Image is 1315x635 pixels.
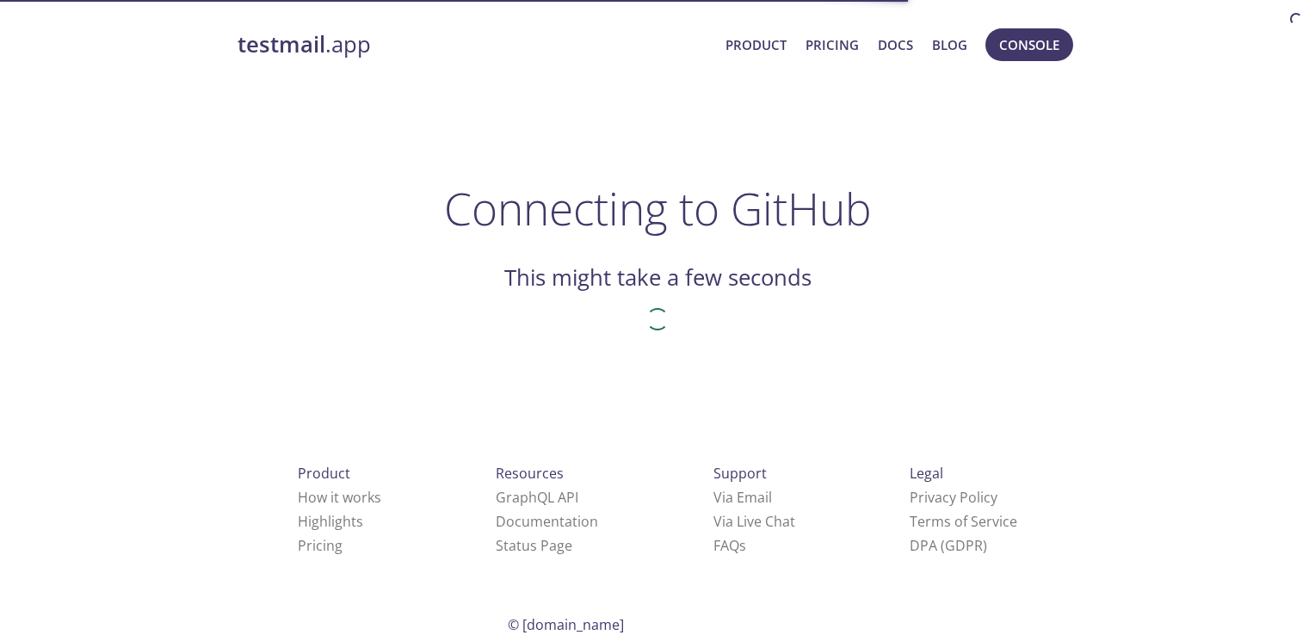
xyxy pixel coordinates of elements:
[238,29,325,59] strong: testmail
[713,512,795,531] a: Via Live Chat
[496,464,564,483] span: Resources
[508,615,624,634] span: © [DOMAIN_NAME]
[496,536,572,555] a: Status Page
[910,512,1017,531] a: Terms of Service
[713,464,767,483] span: Support
[298,488,381,507] a: How it works
[496,488,578,507] a: GraphQL API
[999,34,1059,56] span: Console
[444,182,872,234] h1: Connecting to GitHub
[806,34,859,56] a: Pricing
[739,536,746,555] span: s
[985,28,1073,61] button: Console
[238,30,712,59] a: testmail.app
[713,488,772,507] a: Via Email
[932,34,967,56] a: Blog
[910,488,997,507] a: Privacy Policy
[725,34,787,56] a: Product
[298,536,343,555] a: Pricing
[910,464,943,483] span: Legal
[298,464,350,483] span: Product
[713,536,746,555] a: FAQ
[910,536,987,555] a: DPA (GDPR)
[496,512,598,531] a: Documentation
[878,34,913,56] a: Docs
[504,263,812,293] h2: This might take a few seconds
[298,512,363,531] a: Highlights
